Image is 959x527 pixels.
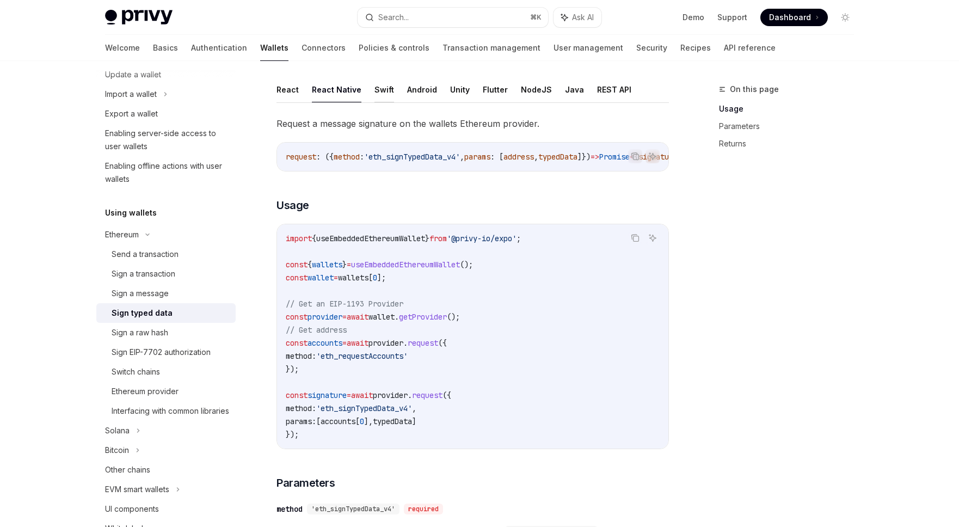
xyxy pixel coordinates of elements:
[105,424,130,437] div: Solana
[191,35,247,61] a: Authentication
[347,338,368,348] span: await
[412,416,416,426] span: ]
[538,152,577,162] span: typedData
[408,338,438,348] span: request
[112,287,169,300] div: Sign a message
[521,77,552,102] button: NodeJS
[429,234,447,243] span: from
[286,299,403,309] span: // Get an EIP-1193 Provider
[105,228,139,241] div: Ethereum
[96,499,236,519] a: UI components
[628,149,642,163] button: Copy the contents from the code block
[530,13,542,22] span: ⌘ K
[342,338,347,348] span: =
[112,365,160,378] div: Switch chains
[286,416,316,426] span: params:
[96,342,236,362] a: Sign EIP-7702 authorization
[302,35,346,61] a: Connectors
[464,152,490,162] span: params
[286,260,308,269] span: const
[572,12,594,23] span: Ask AI
[719,118,863,135] a: Parameters
[377,273,386,283] span: ];
[112,385,179,398] div: Ethereum provider
[680,35,711,61] a: Recipes
[378,11,409,24] div: Search...
[760,9,828,26] a: Dashboard
[308,312,342,322] span: provider
[408,390,412,400] span: .
[312,234,316,243] span: {
[308,260,312,269] span: {
[534,152,538,162] span: ,
[483,77,508,102] button: Flutter
[286,390,308,400] span: const
[105,107,158,120] div: Export a wallet
[351,390,373,400] span: await
[105,127,229,153] div: Enabling server-side access to user wallets
[460,152,464,162] span: ,
[334,152,360,162] span: method
[96,323,236,342] a: Sign a raw hash
[312,260,342,269] span: wallets
[373,390,408,400] span: provider
[105,463,150,476] div: Other chains
[105,160,229,186] div: Enabling offline actions with user wallets
[646,231,660,245] button: Ask AI
[597,77,631,102] button: REST API
[724,35,776,61] a: API reference
[517,234,521,243] span: ;
[360,416,364,426] span: 0
[308,338,342,348] span: accounts
[112,307,173,320] div: Sign typed data
[321,416,355,426] span: accounts
[425,234,429,243] span: }
[374,77,394,102] button: Swift
[442,35,540,61] a: Transaction management
[719,100,863,118] a: Usage
[316,351,408,361] span: 'eth_requestAccounts'
[565,77,584,102] button: Java
[286,234,312,243] span: import
[442,390,451,400] span: ({
[112,405,229,418] div: Interfacing with common libraries
[311,505,395,513] span: 'eth_signTypedData_v4'
[347,260,351,269] span: =
[364,152,460,162] span: 'eth_signTypedData_v4'
[591,152,599,162] span: =>
[717,12,747,23] a: Support
[96,284,236,303] a: Sign a message
[447,234,517,243] span: '@privy-io/expo'
[599,152,630,162] span: Promise
[769,12,811,23] span: Dashboard
[105,444,129,457] div: Bitcoin
[286,338,308,348] span: const
[438,338,447,348] span: ({
[554,35,623,61] a: User management
[286,273,308,283] span: const
[286,364,299,374] span: });
[412,403,416,413] span: ,
[334,273,338,283] span: =
[312,77,361,102] button: React Native
[96,401,236,421] a: Interfacing with common libraries
[347,390,351,400] span: =
[403,338,408,348] span: .
[399,312,447,322] span: getProvider
[96,382,236,401] a: Ethereum provider
[276,198,309,213] span: Usage
[105,483,169,496] div: EVM smart wallets
[96,264,236,284] a: Sign a transaction
[554,8,601,27] button: Ask AI
[730,83,779,96] span: On this page
[112,326,168,339] div: Sign a raw hash
[628,231,642,245] button: Copy the contents from the code block
[338,273,368,283] span: wallets
[260,35,288,61] a: Wallets
[412,390,442,400] span: request
[368,338,403,348] span: provider
[373,273,377,283] span: 0
[447,312,460,322] span: ();
[404,504,443,514] div: required
[105,88,157,101] div: Import a wallet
